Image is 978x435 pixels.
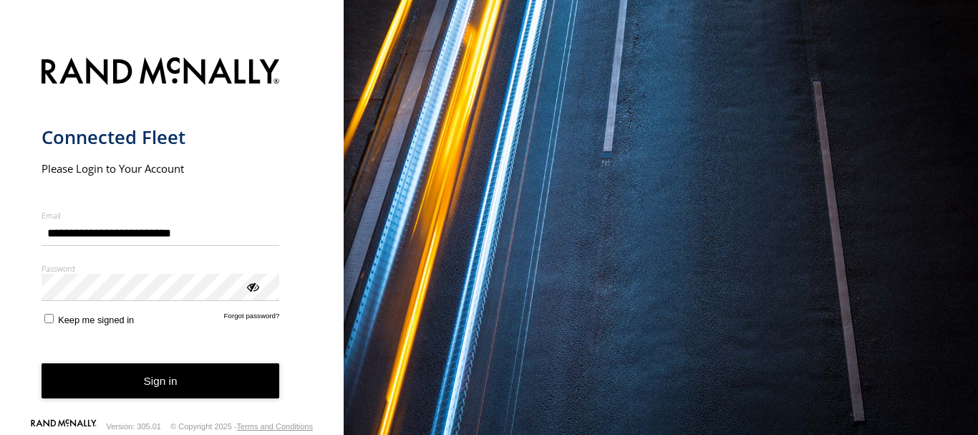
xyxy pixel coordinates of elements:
[44,314,54,323] input: Keep me signed in
[245,279,259,293] div: ViewPassword
[42,49,303,421] form: main
[170,422,313,431] div: © Copyright 2025 -
[42,210,280,221] label: Email
[42,363,280,398] button: Sign in
[31,419,97,434] a: Visit our Website
[107,422,161,431] div: Version: 305.01
[42,54,280,91] img: Rand McNally
[42,161,280,176] h2: Please Login to Your Account
[42,263,280,274] label: Password
[237,422,313,431] a: Terms and Conditions
[42,125,280,149] h1: Connected Fleet
[224,312,280,325] a: Forgot password?
[58,315,134,325] span: Keep me signed in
